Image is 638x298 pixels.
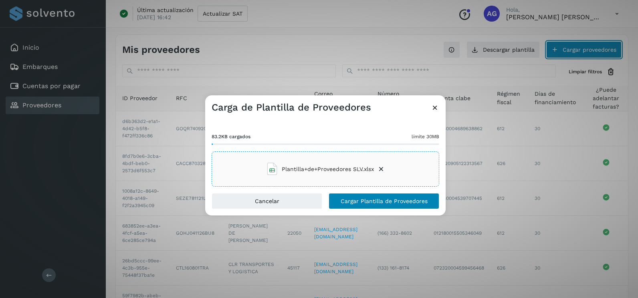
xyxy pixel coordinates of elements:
[212,133,250,140] span: 83.2KB cargados
[341,198,428,204] span: Cargar Plantilla de Proveedores
[282,165,374,173] span: Plantilla+de+Proveedores SLV.xlsx
[329,193,439,209] button: Cargar Plantilla de Proveedores
[255,198,279,204] span: Cancelar
[412,133,439,140] span: límite 30MB
[212,102,371,113] h3: Carga de Plantilla de Proveedores
[212,193,322,209] button: Cancelar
